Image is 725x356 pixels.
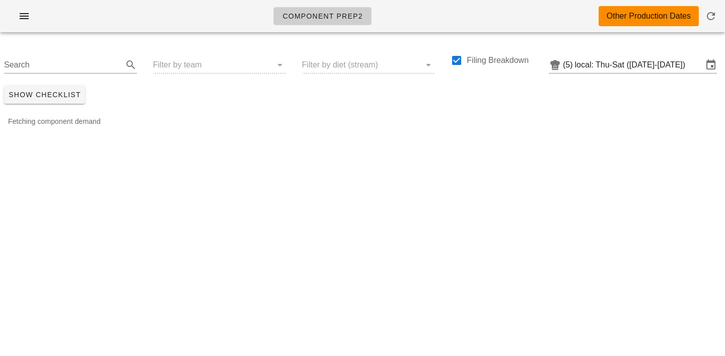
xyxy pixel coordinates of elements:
button: Show Checklist [4,86,85,104]
span: Show Checklist [8,91,81,99]
div: (5) [563,60,575,70]
span: Component Prep2 [282,12,363,20]
div: Other Production Dates [607,10,691,22]
a: Component Prep2 [273,7,372,25]
label: Filing Breakdown [467,55,529,65]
